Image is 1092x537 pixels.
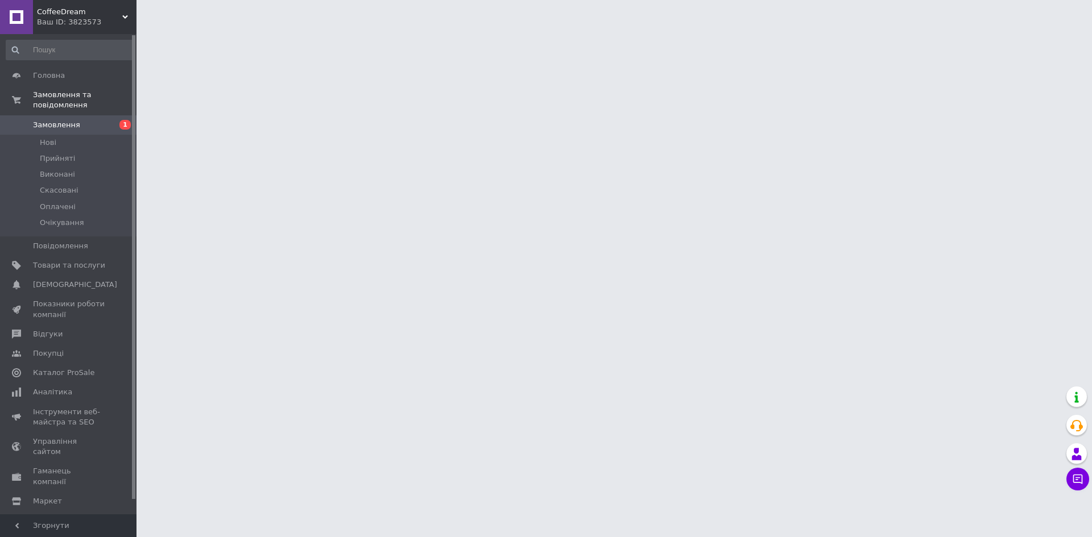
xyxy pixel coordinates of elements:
span: Гаманець компанії [33,466,105,486]
span: Каталог ProSale [33,368,94,378]
span: Інструменти веб-майстра та SEO [33,407,105,427]
span: Маркет [33,496,62,506]
span: Головна [33,70,65,81]
span: Відгуки [33,329,63,339]
span: [DEMOGRAPHIC_DATA] [33,280,117,290]
span: Покупці [33,348,64,359]
span: Очікування [40,218,84,228]
span: Нові [40,138,56,148]
span: Повідомлення [33,241,88,251]
div: Ваш ID: 3823573 [37,17,136,27]
span: Товари та послуги [33,260,105,270]
button: Чат з покупцем [1066,468,1089,490]
span: Управління сайтом [33,436,105,457]
input: Пошук [6,40,134,60]
span: Скасовані [40,185,78,195]
span: Виконані [40,169,75,180]
span: Аналітика [33,387,72,397]
span: Оплачені [40,202,76,212]
span: Замовлення [33,120,80,130]
span: 1 [119,120,131,130]
span: CoffeeDream [37,7,122,17]
span: Замовлення та повідомлення [33,90,136,110]
span: Прийняті [40,153,75,164]
span: Показники роботи компанії [33,299,105,319]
